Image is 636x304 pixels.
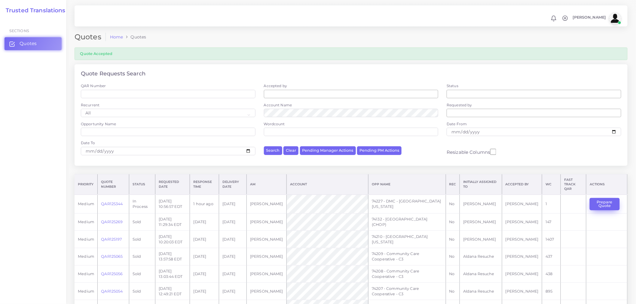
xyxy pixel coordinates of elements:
label: QAR Number [81,83,106,88]
td: 74209 - Community Care Cooperative - C3 [368,248,446,266]
td: [DATE] 10:56:57 EDT [155,195,190,213]
label: Resizable Columns [447,148,496,156]
span: medium [78,272,94,276]
td: No [446,283,460,300]
label: Date To [81,140,95,145]
a: QAR125269 [101,220,123,224]
a: QAR125056 [101,272,123,276]
th: WC [542,174,561,195]
th: Requested Date [155,174,190,195]
th: AM [246,174,286,195]
td: 147 [542,213,561,231]
th: Priority [75,174,98,195]
a: Home [110,34,123,40]
td: [PERSON_NAME] [246,231,286,248]
a: Trusted Translations [2,7,66,14]
td: No [446,213,460,231]
label: Status [447,83,458,88]
img: avatar [609,12,621,24]
td: [PERSON_NAME] [502,195,542,213]
a: QAR125344 [101,202,123,206]
td: [PERSON_NAME] [502,231,542,248]
td: [DATE] [219,195,247,213]
span: Sections [9,29,29,33]
th: Response Time [190,174,219,195]
td: [DATE] [190,265,219,283]
input: Resizable Columns [490,148,496,156]
td: [DATE] [190,213,219,231]
th: Delivery Date [219,174,247,195]
button: Prepare Quote [590,198,620,210]
td: No [446,195,460,213]
td: Sold [129,231,155,248]
span: medium [78,220,94,224]
td: [DATE] [190,231,219,248]
td: Sold [129,283,155,300]
td: Sold [129,265,155,283]
label: Date From [447,121,467,126]
label: Recurrent [81,102,99,108]
label: Opportunity Name [81,121,116,126]
a: QAR125065 [101,254,123,259]
td: 1407 [542,231,561,248]
td: [DATE] [219,283,247,300]
span: [PERSON_NAME] [573,16,606,20]
td: 74207 - Community Care Cooperative - C3 [368,283,446,300]
td: [PERSON_NAME] [246,265,286,283]
td: [PERSON_NAME] [246,248,286,266]
td: 74208 - Community Care Cooperative - C3 [368,265,446,283]
label: Accepted by [264,83,287,88]
td: Sold [129,248,155,266]
td: 1 hour ago [190,195,219,213]
button: Pending Manager Actions [300,146,356,155]
td: [PERSON_NAME] [460,213,502,231]
th: Opp Name [368,174,446,195]
td: Sold [129,213,155,231]
td: In Process [129,195,155,213]
td: [PERSON_NAME] [502,248,542,266]
td: [PERSON_NAME] [460,231,502,248]
td: [PERSON_NAME] [502,283,542,300]
td: [PERSON_NAME] [246,213,286,231]
button: Search [264,146,282,155]
label: Wordcount [264,121,285,126]
label: Account Name [264,102,292,108]
td: [DATE] 10:20:03 EDT [155,231,190,248]
a: [PERSON_NAME]avatar [570,12,623,24]
td: [PERSON_NAME] [502,213,542,231]
td: Aldana Resuche [460,283,502,300]
td: [PERSON_NAME] [502,265,542,283]
td: [DATE] [219,265,247,283]
td: 438 [542,265,561,283]
td: [DATE] [219,248,247,266]
td: 74132 - [GEOGRAPHIC_DATA] (CHOP) [368,213,446,231]
span: medium [78,237,94,242]
td: No [446,248,460,266]
th: Initially Assigned to [460,174,502,195]
td: [DATE] [190,248,219,266]
td: [DATE] 12:49:21 EDT [155,283,190,300]
td: [PERSON_NAME] [246,283,286,300]
label: Requested by [447,102,472,108]
a: Quotes [5,37,62,50]
td: No [446,231,460,248]
td: [DATE] [219,231,247,248]
th: Actions [586,174,628,195]
td: [PERSON_NAME] [460,195,502,213]
td: 74227 - DMC - [GEOGRAPHIC_DATA][US_STATE] [368,195,446,213]
td: 895 [542,283,561,300]
span: medium [78,202,94,206]
div: Quote Accepted [75,47,628,60]
a: QAR125054 [101,289,123,293]
span: Quotes [20,40,37,47]
th: REC [446,174,460,195]
span: medium [78,289,94,293]
td: Aldana Resuche [460,265,502,283]
td: [DATE] 13:03:44 EDT [155,265,190,283]
td: [DATE] [190,283,219,300]
td: [PERSON_NAME] [246,195,286,213]
td: 1 [542,195,561,213]
th: Status [129,174,155,195]
th: Account [287,174,368,195]
button: Pending PM Actions [357,146,402,155]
